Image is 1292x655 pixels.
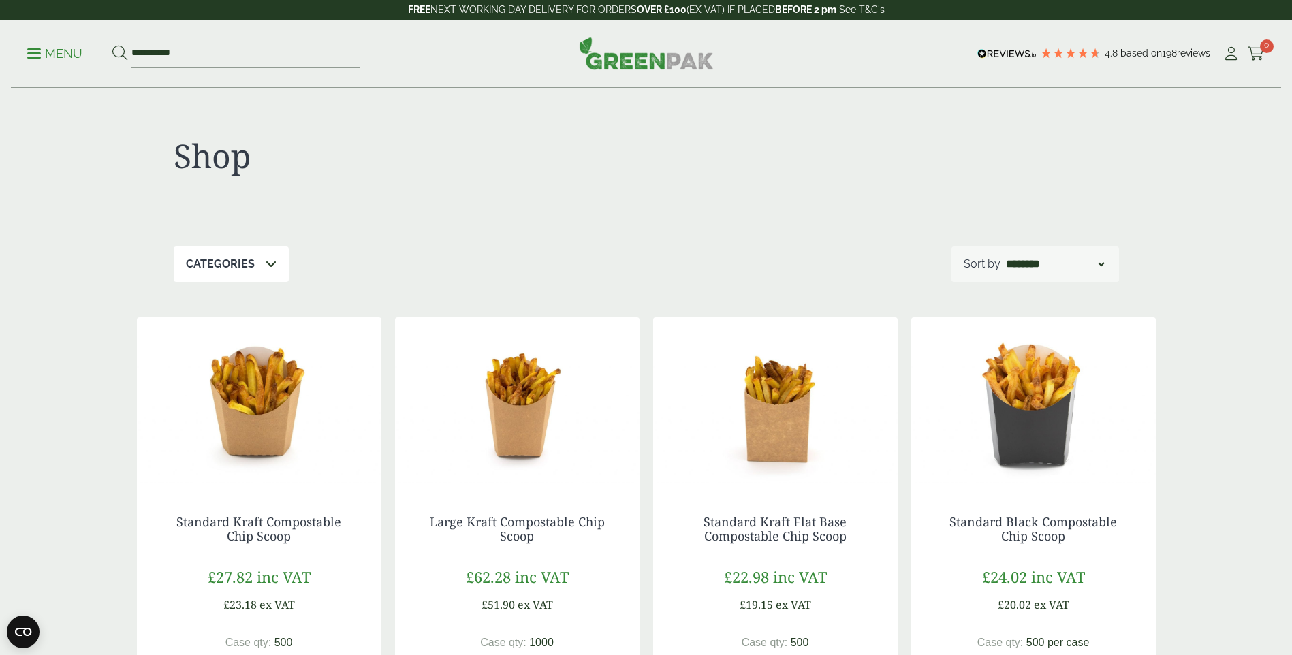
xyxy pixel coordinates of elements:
span: £24.02 [982,566,1027,587]
span: £27.82 [208,566,253,587]
span: 500 per case [1026,637,1090,648]
a: Large Kraft Compostable Chip Scoop [430,513,605,545]
span: 4.8 [1105,48,1120,59]
a: 0 [1248,44,1265,64]
span: ex VAT [518,597,553,612]
span: £19.15 [740,597,773,612]
span: ex VAT [1034,597,1069,612]
span: £51.90 [482,597,515,612]
img: chip scoop [911,317,1156,488]
a: See T&C's [839,4,885,15]
i: Cart [1248,47,1265,61]
img: REVIEWS.io [977,49,1037,59]
a: Menu [27,46,82,59]
strong: BEFORE 2 pm [775,4,836,15]
span: reviews [1177,48,1210,59]
h1: Shop [174,136,646,176]
strong: OVER £100 [637,4,687,15]
button: Open CMP widget [7,616,40,648]
span: ex VAT [259,597,295,612]
span: Case qty: [480,637,526,648]
p: Menu [27,46,82,62]
span: inc VAT [257,566,311,587]
p: Categories [186,256,255,272]
img: GreenPak Supplies [579,37,714,69]
img: chip scoop [653,317,898,488]
div: 4.79 Stars [1040,47,1101,59]
a: Standard Black Compostable Chip Scoop [949,513,1117,545]
img: chip scoop [395,317,640,488]
span: 198 [1162,48,1177,59]
span: Case qty: [742,637,788,648]
span: 500 [791,637,809,648]
img: chip scoop [137,317,381,488]
span: inc VAT [773,566,827,587]
span: £23.18 [223,597,257,612]
span: ex VAT [776,597,811,612]
strong: FREE [408,4,430,15]
span: 1000 [529,637,554,648]
span: £62.28 [466,566,511,587]
span: inc VAT [1031,566,1085,587]
p: Sort by [964,256,1000,272]
select: Shop order [1003,256,1107,272]
span: Based on [1120,48,1162,59]
span: £20.02 [998,597,1031,612]
span: Case qty: [225,637,272,648]
i: My Account [1223,47,1240,61]
a: Standard Kraft Flat Base Compostable Chip Scoop [704,513,847,545]
span: £22.98 [724,566,769,587]
span: 0 [1260,39,1274,53]
span: inc VAT [515,566,569,587]
a: Standard Kraft Compostable Chip Scoop [176,513,341,545]
span: 500 [274,637,293,648]
span: Case qty: [977,637,1024,648]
